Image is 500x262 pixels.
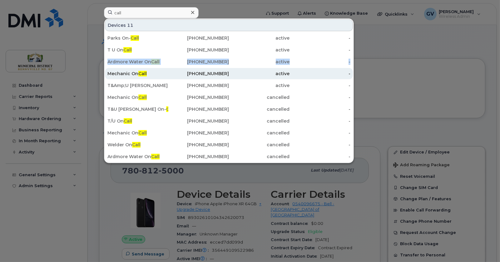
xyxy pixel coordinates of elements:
div: active [229,35,290,41]
div: - [290,153,351,160]
div: Welder On [107,142,168,148]
span: Call [131,35,139,41]
span: Call [132,142,141,148]
div: - [290,47,351,53]
div: Ardmore Water On [107,153,168,160]
a: Ardmore Water OnCall[PHONE_NUMBER]active- [105,56,353,67]
span: Call [138,71,147,76]
div: [PHONE_NUMBER] [168,59,229,65]
span: 11 [127,22,133,28]
div: cancelled [229,153,290,160]
a: T/U OnCall[PHONE_NUMBER]cancelled- [105,115,353,127]
div: [PHONE_NUMBER] [168,106,229,112]
a: Mechanic OnCall[PHONE_NUMBER]cancelled- [105,92,353,103]
div: active [229,59,290,65]
div: [PHONE_NUMBER] [168,142,229,148]
a: T&Amp;U [PERSON_NAME] On[PHONE_NUMBER]active- [105,80,353,91]
div: active [229,82,290,89]
div: - [290,94,351,100]
div: [PHONE_NUMBER] [168,153,229,160]
div: cancelled [229,94,290,100]
div: - [290,59,351,65]
div: - [290,70,351,77]
div: cancelled [229,118,290,124]
div: [PHONE_NUMBER] [168,47,229,53]
a: Mechanic OnCall[PHONE_NUMBER]cancelled- [105,127,353,138]
div: - [290,130,351,136]
div: Mechanic On [107,130,168,136]
div: active [229,70,290,77]
a: Ardmore Water OnCall[PHONE_NUMBER]cancelled- [105,151,353,162]
span: Call [138,130,147,136]
div: T&Amp;U [PERSON_NAME] On [107,82,168,89]
div: cancelled [229,130,290,136]
div: [PHONE_NUMBER] [168,130,229,136]
a: Parks On-Call[PHONE_NUMBER]active- [105,32,353,44]
a: Mechanic OnCall[PHONE_NUMBER]active- [105,68,353,79]
div: T&U [PERSON_NAME] On- [107,106,168,112]
span: Call [138,95,147,100]
div: - [290,82,351,89]
a: Welder OnCall[PHONE_NUMBER]cancelled- [105,139,353,150]
div: T U On [107,47,168,53]
span: Call [123,47,132,53]
div: Ardmore Water On [107,59,168,65]
div: - [290,142,351,148]
div: - [290,106,351,112]
div: T/U On [107,118,168,124]
div: Devices [105,19,353,31]
span: Call [166,106,175,112]
div: - [290,35,351,41]
span: Call [124,118,132,124]
div: Mechanic On [107,94,168,100]
span: Call [151,154,160,159]
div: [PHONE_NUMBER] [168,82,229,89]
div: - [290,118,351,124]
div: cancelled [229,142,290,148]
div: Mechanic On [107,70,168,77]
div: [PHONE_NUMBER] [168,35,229,41]
a: T U OnCall[PHONE_NUMBER]active- [105,44,353,56]
div: [PHONE_NUMBER] [168,70,229,77]
a: T&U [PERSON_NAME] On-Call[PHONE_NUMBER]cancelled- [105,104,353,115]
div: Parks On- [107,35,168,41]
div: [PHONE_NUMBER] [168,118,229,124]
div: [PHONE_NUMBER] [168,94,229,100]
div: active [229,47,290,53]
span: Call [151,59,160,65]
div: cancelled [229,106,290,112]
